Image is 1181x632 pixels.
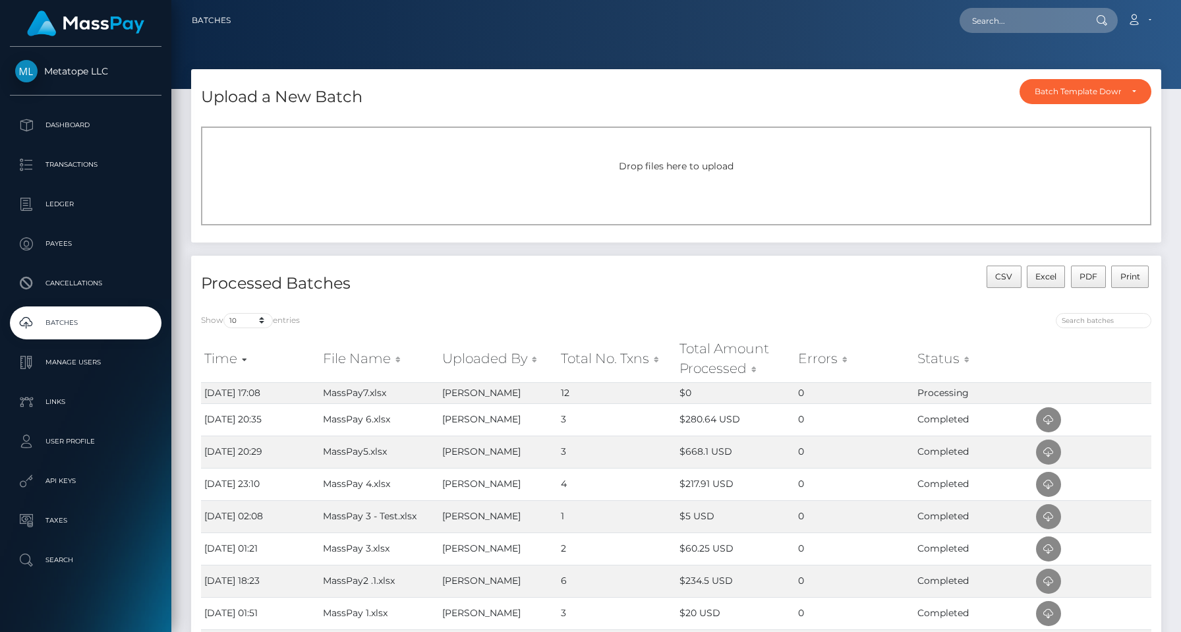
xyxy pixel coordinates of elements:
td: [PERSON_NAME] [439,532,558,565]
p: Cancellations [15,273,156,293]
p: Taxes [15,511,156,531]
td: $234.5 USD [676,565,795,597]
label: Show entries [201,313,300,328]
span: CSV [995,272,1012,281]
a: Batches [192,7,231,34]
td: MassPay 6.xlsx [320,403,438,436]
td: [PERSON_NAME] [439,382,558,403]
td: 0 [795,403,913,436]
a: Batches [10,306,161,339]
select: Showentries [223,313,273,328]
td: 0 [795,500,913,532]
p: Links [15,392,156,412]
input: Search batches [1056,313,1151,328]
a: Cancellations [10,267,161,300]
td: MassPay2 .1.xlsx [320,565,438,597]
td: [PERSON_NAME] [439,565,558,597]
td: [PERSON_NAME] [439,468,558,500]
td: [DATE] 20:35 [201,403,320,436]
span: Print [1120,272,1140,281]
th: Errors: activate to sort column ascending [795,335,913,382]
td: 6 [558,565,676,597]
td: [PERSON_NAME] [439,597,558,629]
img: Metatope LLC [15,60,38,82]
span: Metatope LLC [10,65,161,77]
h4: Upload a New Batch [201,86,362,109]
span: Excel [1035,272,1056,281]
a: Dashboard [10,109,161,142]
td: 3 [558,436,676,468]
td: [DATE] 17:08 [201,382,320,403]
button: PDF [1071,266,1107,288]
td: [DATE] 20:29 [201,436,320,468]
td: MassPay5.xlsx [320,436,438,468]
td: $217.91 USD [676,468,795,500]
td: Completed [914,532,1033,565]
button: Batch Template Download [1020,79,1151,104]
a: API Keys [10,465,161,498]
th: Status: activate to sort column ascending [914,335,1033,382]
td: [DATE] 01:51 [201,597,320,629]
td: Completed [914,436,1033,468]
td: MassPay 3 - Test.xlsx [320,500,438,532]
td: Completed [914,403,1033,436]
a: Manage Users [10,346,161,379]
th: Uploaded By: activate to sort column ascending [439,335,558,382]
a: User Profile [10,425,161,458]
button: Excel [1027,266,1066,288]
td: [DATE] 18:23 [201,565,320,597]
h4: Processed Batches [201,272,666,295]
p: Manage Users [15,353,156,372]
td: MassPay 3.xlsx [320,532,438,565]
td: Processing [914,382,1033,403]
td: [DATE] 01:21 [201,532,320,565]
td: $5 USD [676,500,795,532]
p: Ledger [15,194,156,214]
td: MassPay 1.xlsx [320,597,438,629]
td: $0 [676,382,795,403]
td: MassPay7.xlsx [320,382,438,403]
p: User Profile [15,432,156,451]
a: Taxes [10,504,161,537]
td: 2 [558,532,676,565]
td: 1 [558,500,676,532]
td: Completed [914,597,1033,629]
td: 12 [558,382,676,403]
th: Total No. Txns: activate to sort column ascending [558,335,676,382]
td: Completed [914,468,1033,500]
td: 0 [795,436,913,468]
a: Transactions [10,148,161,181]
td: [DATE] 02:08 [201,500,320,532]
td: 4 [558,468,676,500]
span: PDF [1080,272,1097,281]
input: Search... [960,8,1083,33]
td: 0 [795,382,913,403]
td: [PERSON_NAME] [439,500,558,532]
a: Search [10,544,161,577]
th: Time: activate to sort column ascending [201,335,320,382]
td: [DATE] 23:10 [201,468,320,500]
span: Drop files here to upload [619,160,734,172]
td: [PERSON_NAME] [439,403,558,436]
p: Search [15,550,156,570]
button: CSV [987,266,1022,288]
p: Transactions [15,155,156,175]
button: Print [1111,266,1149,288]
td: 0 [795,597,913,629]
td: Completed [914,500,1033,532]
th: File Name: activate to sort column ascending [320,335,438,382]
p: Payees [15,234,156,254]
td: Completed [914,565,1033,597]
img: MassPay Logo [27,11,144,36]
td: $280.64 USD [676,403,795,436]
td: 0 [795,532,913,565]
td: MassPay 4.xlsx [320,468,438,500]
p: Batches [15,313,156,333]
a: Payees [10,227,161,260]
td: 0 [795,468,913,500]
a: Links [10,386,161,418]
div: Batch Template Download [1035,86,1121,97]
td: 0 [795,565,913,597]
a: Ledger [10,188,161,221]
td: $668.1 USD [676,436,795,468]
